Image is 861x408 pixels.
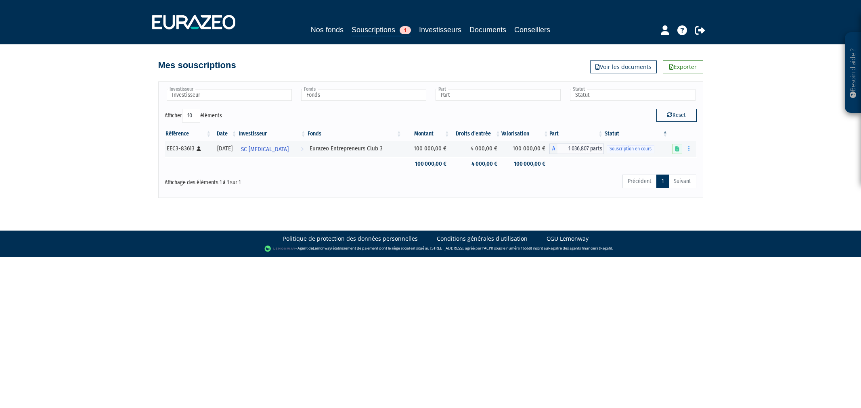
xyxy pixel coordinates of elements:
[437,235,528,243] a: Conditions générales d'utilisation
[557,144,604,154] span: 1 036,807 parts
[501,127,549,141] th: Valorisation: activer pour trier la colonne par ordre croissant
[283,235,418,243] a: Politique de protection des données personnelles
[301,142,304,157] i: Voir l'investisseur
[547,235,589,243] a: CGU Lemonway
[604,127,668,141] th: Statut : activer pour trier la colonne par ordre d&eacute;croissant
[182,109,200,123] select: Afficheréléments
[197,146,201,151] i: [Français] Personne physique
[656,175,669,188] a: 1
[238,127,307,141] th: Investisseur: activer pour trier la colonne par ordre croissant
[656,109,697,122] button: Reset
[514,24,550,35] a: Conseillers
[402,141,450,157] td: 100 000,00 €
[501,141,549,157] td: 100 000,00 €
[607,145,654,153] span: Souscription en cours
[264,245,295,253] img: logo-lemonway.png
[549,144,557,154] span: A
[548,246,612,251] a: Registre des agents financiers (Regafi)
[8,245,853,253] div: - Agent de (établissement de paiement dont le siège social est situé au [STREET_ADDRESS], agréé p...
[165,127,212,141] th: Référence : activer pour trier la colonne par ordre croissant
[549,127,604,141] th: Part: activer pour trier la colonne par ordre croissant
[450,127,501,141] th: Droits d'entrée: activer pour trier la colonne par ordre croissant
[450,157,501,171] td: 4 000,00 €
[212,127,237,141] th: Date: activer pour trier la colonne par ordre croissant
[158,60,236,70] h4: Mes souscriptions
[501,157,549,171] td: 100 000,00 €
[848,37,858,109] p: Besoin d'aide ?
[215,144,235,153] div: [DATE]
[311,24,344,35] a: Nos fonds
[313,246,331,251] a: Lemonway
[238,141,307,157] a: SC [MEDICAL_DATA]
[469,24,506,35] a: Documents
[549,144,604,154] div: A - Eurazeo Entrepreneurs Club 3
[167,144,209,153] div: EEC3-83613
[450,141,501,157] td: 4 000,00 €
[590,60,657,73] a: Voir les documents
[307,127,402,141] th: Fonds: activer pour trier la colonne par ordre croissant
[419,24,461,35] a: Investisseurs
[241,142,289,157] span: SC [MEDICAL_DATA]
[402,127,450,141] th: Montant: activer pour trier la colonne par ordre croissant
[663,60,703,73] a: Exporter
[402,157,450,171] td: 100 000,00 €
[152,15,235,29] img: 1732889491-logotype_eurazeo_blanc_rvb.png
[310,144,400,153] div: Eurazeo Entrepreneurs Club 3
[165,174,379,187] div: Affichage des éléments 1 à 1 sur 1
[352,24,411,37] a: Souscriptions1
[165,109,222,123] label: Afficher éléments
[400,26,411,34] span: 1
